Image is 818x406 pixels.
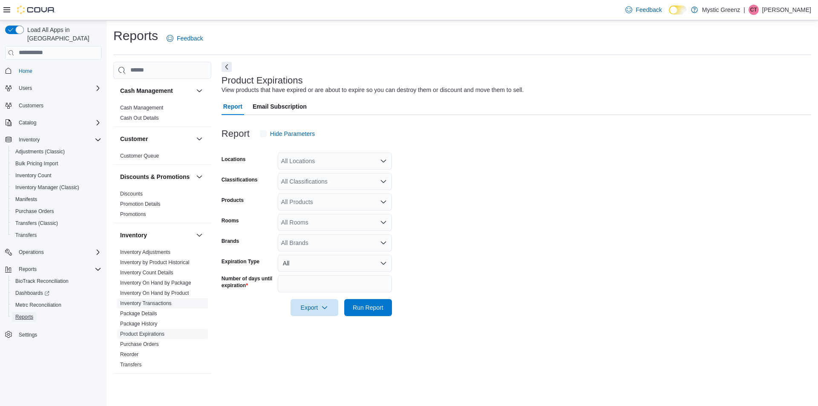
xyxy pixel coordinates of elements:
[12,300,65,310] a: Metrc Reconciliation
[120,341,159,348] span: Purchase Orders
[222,238,239,245] label: Brands
[113,189,211,223] div: Discounts & Promotions
[19,119,36,126] span: Catalog
[120,311,157,317] a: Package Details
[15,172,52,179] span: Inventory Count
[669,6,687,14] input: Dark Mode
[12,276,101,286] span: BioTrack Reconciliation
[120,300,172,307] span: Inventory Transactions
[120,115,159,121] span: Cash Out Details
[120,321,157,327] a: Package History
[9,146,105,158] button: Adjustments (Classic)
[120,331,164,337] a: Product Expirations
[9,287,105,299] a: Dashboards
[12,276,72,286] a: BioTrack Reconciliation
[120,191,143,197] a: Discounts
[12,288,101,298] span: Dashboards
[9,311,105,323] button: Reports
[120,269,173,276] span: Inventory Count Details
[9,193,105,205] button: Manifests
[120,351,138,357] a: Reorder
[2,246,105,258] button: Operations
[120,341,159,347] a: Purchase Orders
[223,98,242,115] span: Report
[222,86,524,95] div: View products that have expired or are about to expire so you can destroy them or discount and mo...
[2,65,105,77] button: Home
[15,196,37,203] span: Manifests
[15,135,43,145] button: Inventory
[113,27,158,44] h1: Reports
[2,134,105,146] button: Inventory
[636,6,662,14] span: Feedback
[15,83,101,93] span: Users
[15,118,40,128] button: Catalog
[353,303,383,312] span: Run Report
[296,299,333,316] span: Export
[120,280,191,286] a: Inventory On Hand by Package
[344,299,392,316] button: Run Report
[5,61,101,363] nav: Complex example
[743,5,745,15] p: |
[12,288,53,298] a: Dashboards
[12,194,101,204] span: Manifests
[17,6,55,14] img: Cova
[12,312,37,322] a: Reports
[12,194,40,204] a: Manifests
[120,201,161,207] span: Promotion Details
[120,190,143,197] span: Discounts
[194,230,204,240] button: Inventory
[15,66,36,76] a: Home
[222,275,274,289] label: Number of days until expiration
[12,182,83,193] a: Inventory Manager (Classic)
[2,328,105,340] button: Settings
[15,232,37,239] span: Transfers
[12,158,101,169] span: Bulk Pricing Import
[222,217,239,224] label: Rooms
[9,229,105,241] button: Transfers
[15,160,58,167] span: Bulk Pricing Import
[9,181,105,193] button: Inventory Manager (Classic)
[12,312,101,322] span: Reports
[380,219,387,226] button: Open list of options
[12,218,101,228] span: Transfers (Classic)
[256,125,318,142] button: Hide Parameters
[380,239,387,246] button: Open list of options
[177,34,203,43] span: Feedback
[24,26,101,43] span: Load All Apps in [GEOGRAPHIC_DATA]
[120,86,193,95] button: Cash Management
[120,105,163,111] a: Cash Management
[380,178,387,185] button: Open list of options
[622,1,665,18] a: Feedback
[15,330,40,340] a: Settings
[120,320,157,327] span: Package History
[12,158,62,169] a: Bulk Pricing Import
[9,158,105,170] button: Bulk Pricing Import
[19,85,32,92] span: Users
[120,381,193,390] button: Loyalty
[222,197,244,204] label: Products
[15,302,61,308] span: Metrc Reconciliation
[120,290,189,297] span: Inventory On Hand by Product
[120,104,163,111] span: Cash Management
[15,264,40,274] button: Reports
[120,362,141,368] a: Transfers
[12,230,40,240] a: Transfers
[120,381,141,390] h3: Loyalty
[222,258,259,265] label: Expiration Type
[19,249,44,256] span: Operations
[19,136,40,143] span: Inventory
[15,329,101,340] span: Settings
[15,264,101,274] span: Reports
[120,351,138,358] span: Reorder
[291,299,338,316] button: Export
[194,86,204,96] button: Cash Management
[253,98,307,115] span: Email Subscription
[113,103,211,127] div: Cash Management
[120,135,148,143] h3: Customer
[194,172,204,182] button: Discounts & Promotions
[270,130,315,138] span: Hide Parameters
[120,259,190,265] a: Inventory by Product Historical
[15,247,47,257] button: Operations
[19,331,37,338] span: Settings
